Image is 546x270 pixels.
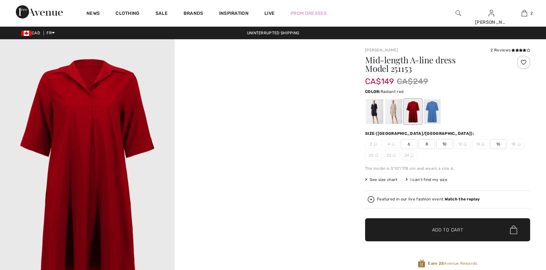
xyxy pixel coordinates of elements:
video: Your browser does not support the video tag. [175,39,349,127]
img: ring-m.svg [481,142,485,146]
img: My info [489,9,494,17]
span: CA$149 [365,70,394,86]
font: 4 [388,141,390,147]
img: Canadian Dollar [21,31,32,36]
span: 16 [490,139,506,149]
a: News [86,11,100,17]
img: Récompenses Avenue [418,259,425,268]
h1: Mid-length A-line dress Model 251153 [365,56,503,73]
a: Sale [155,11,168,17]
a: [PERSON_NAME] [365,48,398,52]
strong: Earn 25 [428,261,444,266]
span: 2 [530,10,533,16]
img: 1st Avenue [16,5,63,18]
font: See size chart [370,177,397,182]
a: Live [264,10,275,17]
span: Radiant red [381,89,403,94]
font: 12 [458,141,462,147]
div: Featured in our live fashion event. [377,197,480,201]
a: Brands [184,11,203,17]
font: 20 [368,152,374,158]
img: ring-m.svg [410,154,414,157]
span: CA$249 [397,75,428,87]
div: [PERSON_NAME] [475,19,507,26]
span: Inspiration [219,11,249,17]
strong: Watch the replay [445,197,480,201]
font: 2 [370,141,372,147]
img: ring-m.svg [517,142,521,146]
font: 14 [476,141,480,147]
font: I can't find my size [410,177,447,182]
div: Radiant red [404,99,422,124]
span: 10 [436,139,453,149]
img: Watch the replay [368,196,374,203]
img: research [456,9,461,17]
button: Add to cart [365,218,530,241]
font: 18 [511,141,516,147]
font: 2 Reviews [491,48,511,52]
a: Prom Dresses [290,10,327,17]
span: Color: [365,89,381,94]
span: 6 [401,139,417,149]
span: CAD [21,31,43,35]
font: FR [47,31,52,35]
a: 2 [508,9,540,17]
img: ring-m.svg [392,154,396,157]
span: 8 [419,139,435,149]
div: Moonstone [385,99,402,124]
div: Size ([GEOGRAPHIC_DATA]/[GEOGRAPHIC_DATA]): [365,131,475,136]
div: The model is 5'10"/178 cm and wears a size 6. [365,165,530,171]
img: ring-m.svg [374,142,377,146]
img: ring-m.svg [392,142,395,146]
img: My Cart [522,9,527,17]
iframe: Ouvre un widget dans lequel vous pouvez chatter avec l’un de nos agents [507,221,539,237]
font: 24 [404,152,409,158]
img: ring-m.svg [375,154,378,157]
span: Avenue Rewards [428,260,477,266]
div: Bleu Nuit [366,99,383,124]
span: Add to cart [432,226,463,233]
a: Se connecter [489,10,494,16]
img: ring-m.svg [463,142,467,146]
div: Coastal blue [424,99,441,124]
font: 22 [387,152,392,158]
a: Clothing [116,11,139,17]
